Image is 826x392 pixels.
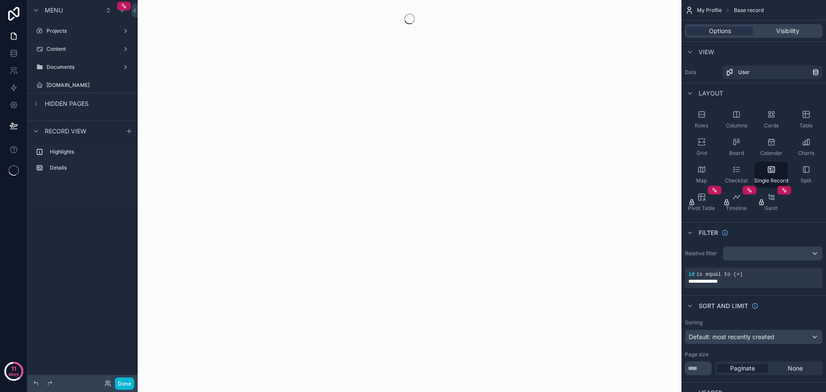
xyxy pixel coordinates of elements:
label: Details [50,164,129,171]
span: Hidden pages [45,99,89,108]
button: Columns [720,107,753,133]
a: User [723,65,823,79]
button: Rows [685,107,718,133]
div: scrollable content [28,141,138,183]
span: Calendar [760,150,783,157]
span: Timeline [726,205,747,212]
span: My Profile [697,7,722,14]
label: Projects [46,28,119,34]
button: Table [789,107,823,133]
p: 11 [11,364,16,373]
button: Split [789,162,823,188]
p: days [9,368,19,380]
span: View [699,48,714,56]
span: Filter [699,228,718,237]
label: Highlights [50,148,129,155]
button: Cards [755,107,788,133]
label: Content [46,46,119,52]
span: Checklist [725,177,748,184]
span: Columns [726,122,747,129]
button: Checklist [720,162,753,188]
button: Calendar [755,134,788,160]
button: Charts [789,134,823,160]
span: Layout [699,89,723,98]
button: Gantt [755,189,788,215]
span: Record view [45,127,86,136]
a: Content [33,42,133,56]
button: Grid [685,134,718,160]
span: Split [801,177,811,184]
span: Rows [695,122,708,129]
button: Pivot Table [685,189,718,215]
label: [DOMAIN_NAME] [46,82,131,89]
button: Timeline [720,189,753,215]
span: Sort And Limit [699,302,748,310]
span: Board [729,150,744,157]
span: Charts [798,150,814,157]
span: Map [696,177,707,184]
button: Map [685,162,718,188]
span: Paginate [730,364,755,373]
span: id [688,272,694,278]
label: Sorting [685,319,703,326]
span: Base record [734,7,764,14]
button: Default: most recently created [685,330,823,344]
a: [DOMAIN_NAME] [33,78,133,92]
span: Cards [764,122,779,129]
span: None [788,364,803,373]
span: Default: most recently created [689,333,774,340]
a: Documents [33,60,133,74]
span: Gantt [764,205,778,212]
label: Documents [46,64,119,71]
button: Single Record [755,162,788,188]
span: Visibility [776,27,799,35]
span: User [738,69,750,76]
span: Pivot Table [688,205,715,212]
span: Options [709,27,731,35]
label: Data [685,69,719,76]
a: Projects [33,24,133,38]
button: Done [115,377,134,390]
span: Single Record [754,177,788,184]
span: is equal to (=) [696,272,743,278]
span: Grid [697,150,707,157]
label: Page size [685,351,709,358]
button: Board [720,134,753,160]
span: Table [799,122,813,129]
label: Relative filter [685,250,719,257]
span: Menu [45,6,63,15]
